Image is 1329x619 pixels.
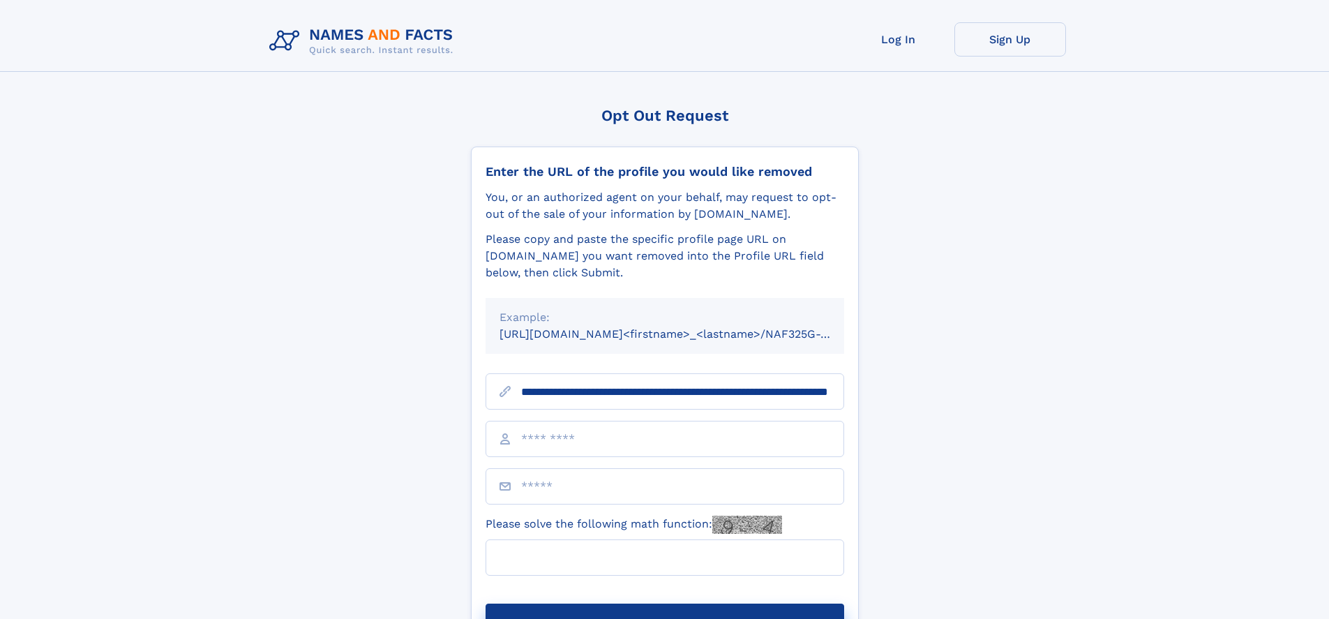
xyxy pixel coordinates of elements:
[486,189,844,223] div: You, or an authorized agent on your behalf, may request to opt-out of the sale of your informatio...
[954,22,1066,57] a: Sign Up
[500,327,871,341] small: [URL][DOMAIN_NAME]<firstname>_<lastname>/NAF325G-xxxxxxxx
[486,231,844,281] div: Please copy and paste the specific profile page URL on [DOMAIN_NAME] you want removed into the Pr...
[500,309,830,326] div: Example:
[264,22,465,60] img: Logo Names and Facts
[486,164,844,179] div: Enter the URL of the profile you would like removed
[486,516,782,534] label: Please solve the following math function:
[471,107,859,124] div: Opt Out Request
[843,22,954,57] a: Log In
